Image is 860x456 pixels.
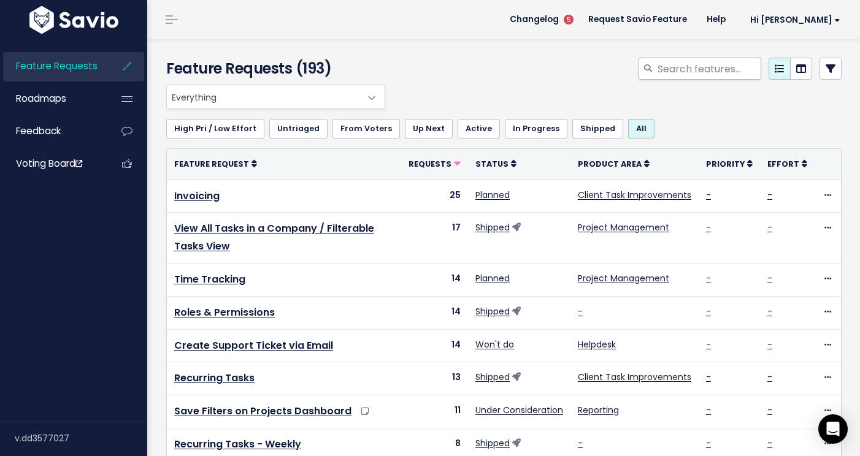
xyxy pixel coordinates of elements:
[167,85,360,108] span: Everything
[166,85,385,109] span: Everything
[174,371,255,385] a: Recurring Tasks
[401,296,468,329] td: 14
[174,189,220,203] a: Invoicing
[767,159,799,169] span: Effort
[578,371,691,383] a: Client Task Improvements
[401,213,468,264] td: 17
[578,189,691,201] a: Client Task Improvements
[767,189,772,201] a: -
[706,221,711,234] a: -
[401,362,468,395] td: 13
[458,119,500,139] a: Active
[767,272,772,284] a: -
[706,404,711,416] a: -
[166,58,379,80] h4: Feature Requests (193)
[3,85,102,113] a: Roadmaps
[16,124,61,137] span: Feedback
[578,158,650,170] a: Product Area
[401,395,468,428] td: 11
[767,221,772,234] a: -
[475,189,510,201] a: Planned
[174,221,374,253] a: View All Tasks in a Company / Filterable Tasks View
[750,15,840,25] span: Hi [PERSON_NAME]
[401,263,468,296] td: 14
[475,159,509,169] span: Status
[656,58,761,80] input: Search features...
[735,10,850,29] a: Hi [PERSON_NAME]
[767,158,807,170] a: Effort
[767,371,772,383] a: -
[578,437,583,449] a: -
[767,305,772,317] a: -
[3,117,102,145] a: Feedback
[409,158,461,170] a: Requests
[818,414,848,444] div: Open Intercom Messenger
[16,92,66,105] span: Roadmaps
[505,119,567,139] a: In Progress
[3,150,102,178] a: Voting Board
[578,159,642,169] span: Product Area
[706,371,711,383] a: -
[578,10,697,29] a: Request Savio Feature
[475,371,510,383] a: Shipped
[269,119,328,139] a: Untriaged
[697,10,735,29] a: Help
[572,119,623,139] a: Shipped
[174,305,275,319] a: Roles & Permissions
[706,437,711,449] a: -
[475,404,563,416] a: Under Consideration
[16,157,82,170] span: Voting Board
[166,119,264,139] a: High Pri / Low Effort
[174,437,301,451] a: Recurring Tasks - Weekly
[767,338,772,351] a: -
[578,338,616,351] a: Helpdesk
[767,404,772,416] a: -
[409,159,451,169] span: Requests
[332,119,400,139] a: From Voters
[706,158,753,170] a: Priority
[706,305,711,317] a: -
[767,437,772,449] a: -
[578,272,669,284] a: Project Management
[3,52,102,80] a: Feature Requests
[475,221,510,234] a: Shipped
[16,59,98,72] span: Feature Requests
[475,158,516,170] a: Status
[405,119,453,139] a: Up Next
[706,338,711,351] a: -
[564,15,574,25] span: 5
[166,119,842,139] ul: Filter feature requests
[475,338,514,351] a: Won't do
[628,119,655,139] a: All
[174,159,249,169] span: Feature Request
[174,338,333,352] a: Create Support Ticket via Email
[174,158,257,170] a: Feature Request
[578,221,669,234] a: Project Management
[475,437,510,449] a: Shipped
[401,329,468,362] td: 14
[578,404,619,416] a: Reporting
[578,305,583,317] a: -
[26,6,121,34] img: logo-white.9d6f32f41409.svg
[401,180,468,213] td: 25
[510,15,559,24] span: Changelog
[15,422,147,454] div: v.dd3577027
[475,305,510,317] a: Shipped
[174,272,245,286] a: Time Tracking
[174,404,351,418] a: Save Filters on Projects Dashboard
[475,272,510,284] a: Planned
[706,272,711,284] a: -
[706,159,745,169] span: Priority
[706,189,711,201] a: -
